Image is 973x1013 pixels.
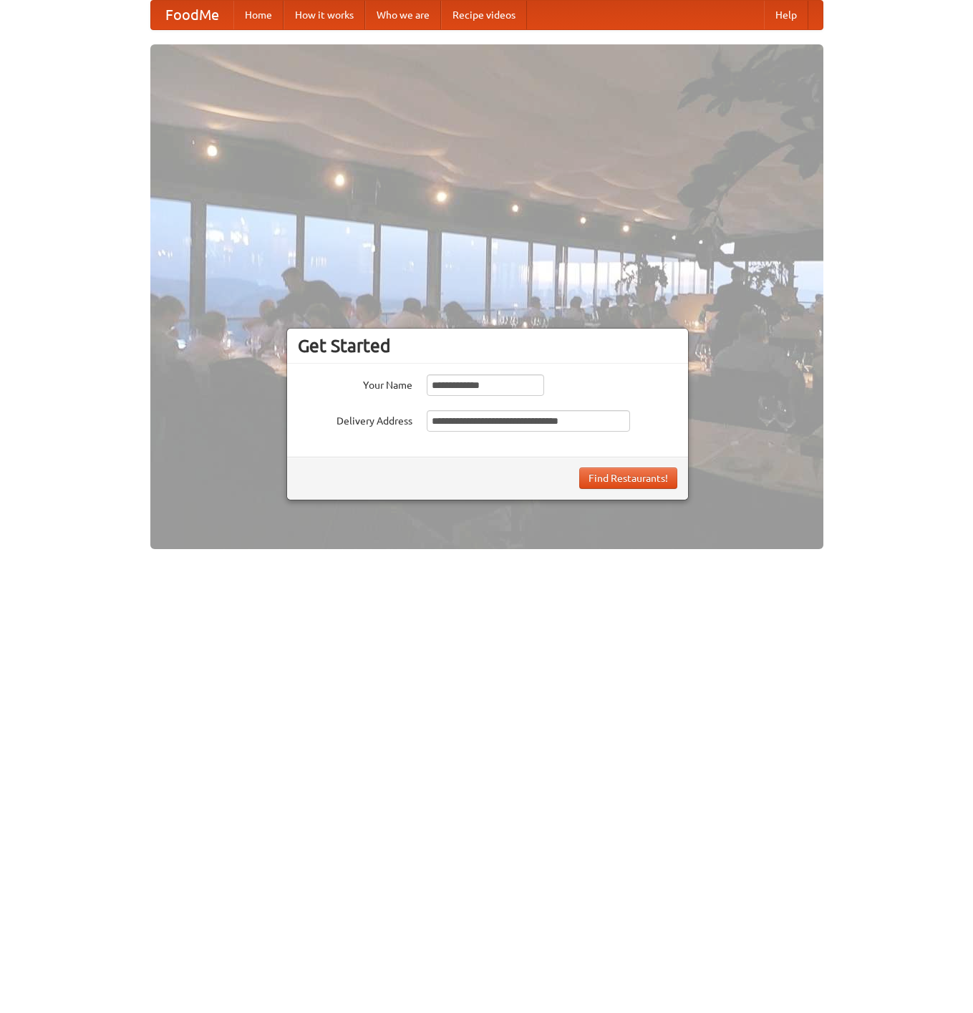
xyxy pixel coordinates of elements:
a: Who we are [365,1,441,29]
a: Recipe videos [441,1,527,29]
label: Your Name [298,374,412,392]
a: How it works [284,1,365,29]
a: Help [764,1,808,29]
button: Find Restaurants! [579,467,677,489]
label: Delivery Address [298,410,412,428]
a: FoodMe [151,1,233,29]
a: Home [233,1,284,29]
h3: Get Started [298,335,677,357]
